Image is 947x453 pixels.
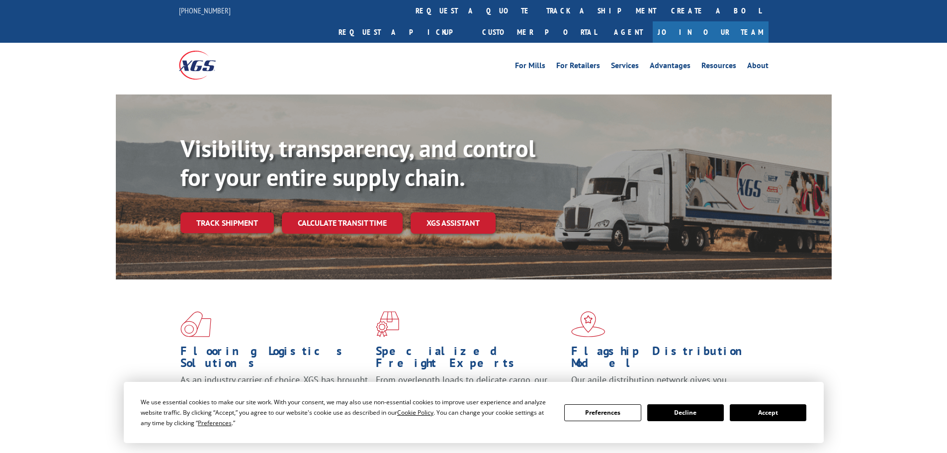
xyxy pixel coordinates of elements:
[180,345,368,374] h1: Flooring Logistics Solutions
[604,21,653,43] a: Agent
[647,404,724,421] button: Decline
[564,404,641,421] button: Preferences
[515,62,545,73] a: For Mills
[411,212,496,234] a: XGS ASSISTANT
[701,62,736,73] a: Resources
[475,21,604,43] a: Customer Portal
[653,21,769,43] a: Join Our Team
[611,62,639,73] a: Services
[179,5,231,15] a: [PHONE_NUMBER]
[331,21,475,43] a: Request a pickup
[180,374,368,409] span: As an industry carrier of choice, XGS has brought innovation and dedication to flooring logistics...
[180,311,211,337] img: xgs-icon-total-supply-chain-intelligence-red
[180,133,535,192] b: Visibility, transparency, and control for your entire supply chain.
[397,408,433,417] span: Cookie Policy
[180,212,274,233] a: Track shipment
[747,62,769,73] a: About
[198,419,232,427] span: Preferences
[571,374,754,397] span: Our agile distribution network gives you nationwide inventory management on demand.
[376,345,564,374] h1: Specialized Freight Experts
[556,62,600,73] a: For Retailers
[571,345,759,374] h1: Flagship Distribution Model
[376,374,564,418] p: From overlength loads to delicate cargo, our experienced staff knows the best way to move your fr...
[571,311,605,337] img: xgs-icon-flagship-distribution-model-red
[650,62,690,73] a: Advantages
[282,212,403,234] a: Calculate transit time
[730,404,806,421] button: Accept
[376,311,399,337] img: xgs-icon-focused-on-flooring-red
[124,382,824,443] div: Cookie Consent Prompt
[141,397,552,428] div: We use essential cookies to make our site work. With your consent, we may also use non-essential ...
